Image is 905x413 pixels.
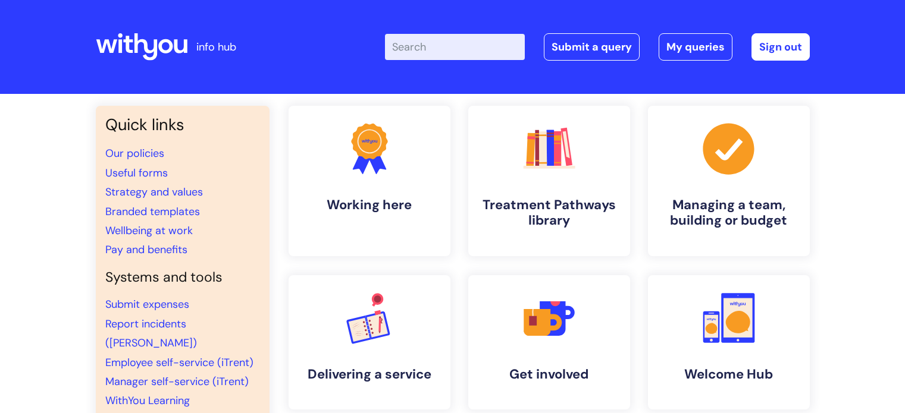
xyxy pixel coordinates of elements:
a: Strategy and values [105,185,203,199]
h4: Treatment Pathways library [478,197,621,229]
h4: Delivering a service [298,367,441,382]
a: Useful forms [105,166,168,180]
a: Our policies [105,146,164,160]
div: | - [385,33,810,61]
a: Submit a query [544,33,640,61]
a: Managing a team, building or budget [648,106,810,256]
a: Employee self-service (iTrent) [105,355,253,370]
a: Report incidents ([PERSON_NAME]) [105,317,197,350]
a: Submit expenses [105,297,189,311]
a: Delivering a service [289,275,450,409]
a: Branded templates [105,204,200,219]
a: Manager self-service (iTrent) [105,374,249,389]
a: Working here [289,106,450,256]
h4: Working here [298,197,441,213]
a: Get involved [468,275,630,409]
a: Sign out [751,33,810,61]
a: WithYou Learning [105,393,190,408]
a: Pay and benefits [105,242,187,257]
h4: Welcome Hub [657,367,800,382]
a: My queries [659,33,732,61]
h4: Systems and tools [105,269,260,286]
h3: Quick links [105,115,260,134]
a: Wellbeing at work [105,223,193,238]
p: info hub [196,37,236,56]
a: Treatment Pathways library [468,106,630,256]
a: Welcome Hub [648,275,810,409]
h4: Managing a team, building or budget [657,197,800,229]
h4: Get involved [478,367,621,382]
input: Search [385,34,525,60]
